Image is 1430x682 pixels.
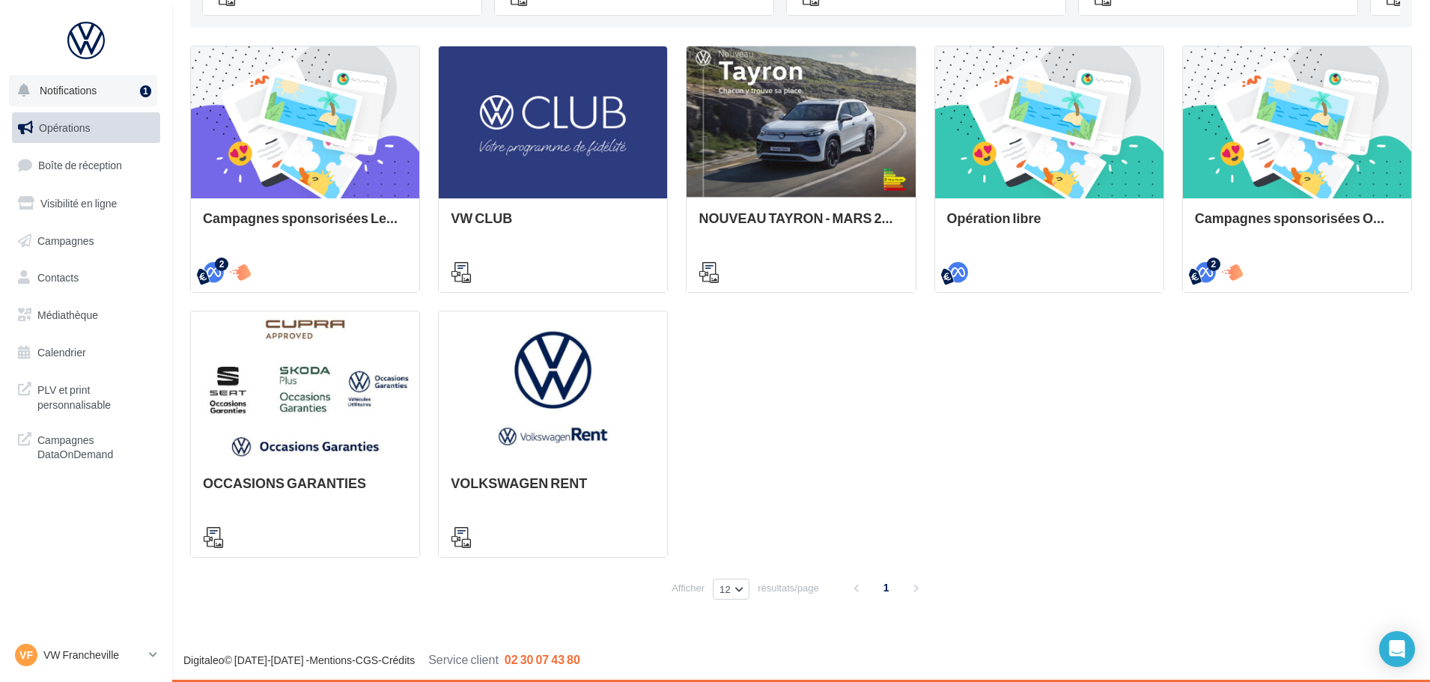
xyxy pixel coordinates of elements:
[356,654,378,666] a: CGS
[9,299,163,331] a: Médiathèque
[9,262,163,293] a: Contacts
[428,652,499,666] span: Service client
[9,112,163,144] a: Opérations
[9,75,157,106] button: Notifications 1
[505,652,580,666] span: 02 30 07 43 80
[699,210,903,240] div: NOUVEAU TAYRON - MARS 2025
[719,583,731,595] span: 12
[947,210,1151,240] div: Opération libre
[203,210,407,240] div: Campagnes sponsorisées Les Instants VW Octobre
[1195,210,1399,240] div: Campagnes sponsorisées OPO
[9,337,163,368] a: Calendrier
[37,308,98,321] span: Médiathèque
[309,654,352,666] a: Mentions
[37,430,154,462] span: Campagnes DataOnDemand
[451,475,655,505] div: VOLKSWAGEN RENT
[183,654,580,666] span: © [DATE]-[DATE] - - -
[9,149,163,181] a: Boîte de réception
[140,85,151,97] div: 1
[9,374,163,418] a: PLV et print personnalisable
[9,424,163,468] a: Campagnes DataOnDemand
[9,225,163,257] a: Campagnes
[758,581,819,595] span: résultats/page
[203,475,407,505] div: OCCASIONS GARANTIES
[713,579,749,600] button: 12
[12,641,160,669] a: VF VW Francheville
[874,576,898,600] span: 1
[19,648,33,663] span: VF
[39,121,90,134] span: Opérations
[37,271,79,284] span: Contacts
[37,234,94,246] span: Campagnes
[183,654,224,666] a: Digitaleo
[1379,631,1415,667] div: Open Intercom Messenger
[37,380,154,412] span: PLV et print personnalisable
[40,197,117,210] span: Visibilité en ligne
[215,258,228,271] div: 2
[1207,258,1220,271] div: 2
[38,159,122,171] span: Boîte de réception
[37,346,86,359] span: Calendrier
[672,581,705,595] span: Afficher
[382,654,415,666] a: Crédits
[43,648,143,663] p: VW Francheville
[451,210,655,240] div: VW CLUB
[9,188,163,219] a: Visibilité en ligne
[40,84,97,97] span: Notifications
